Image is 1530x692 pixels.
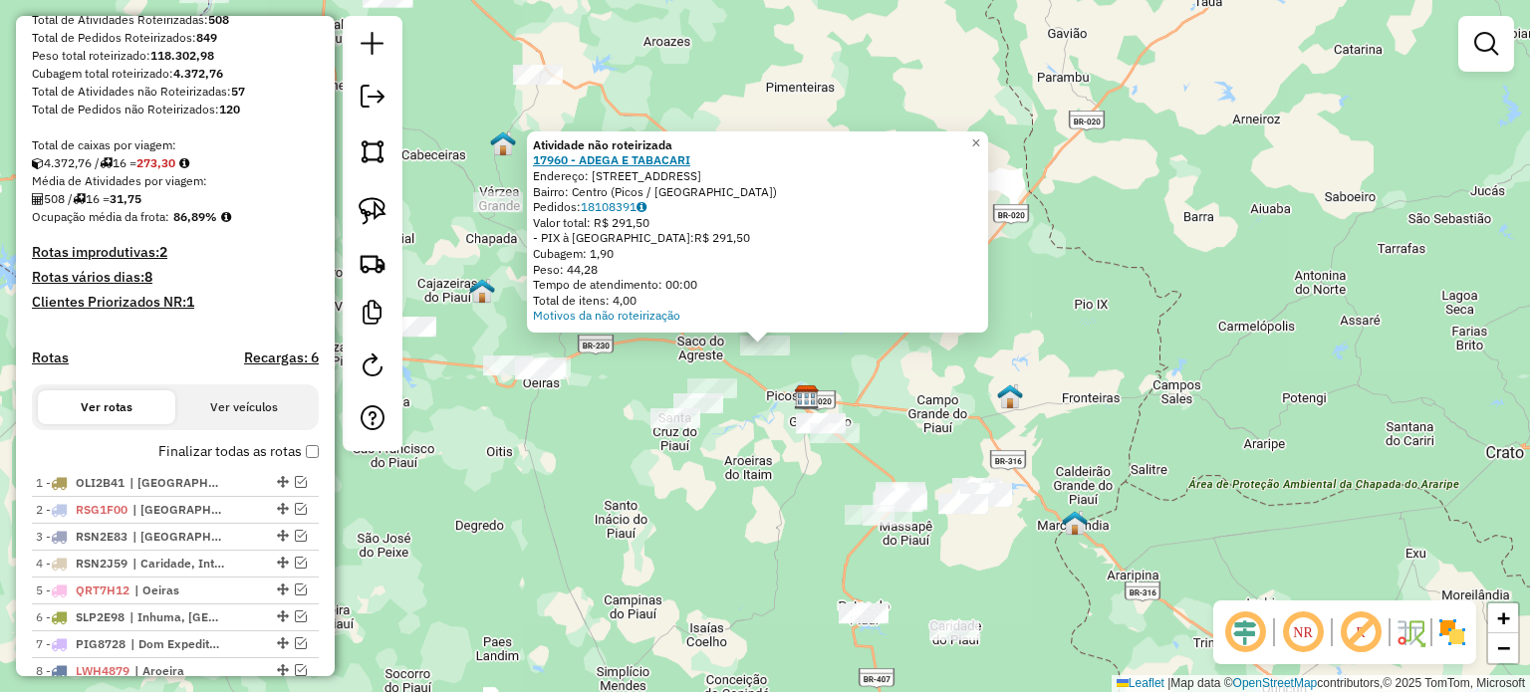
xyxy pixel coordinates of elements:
[231,84,245,99] strong: 57
[186,293,194,311] strong: 1
[490,130,516,156] img: FRANCINOPOLIS - PONTO DE APOIO
[997,383,1023,409] img: Prainha / São Julião
[1117,676,1164,690] a: Leaflet
[32,209,169,224] span: Ocupação média da frota:
[1233,676,1318,690] a: OpenStreetMap
[1395,616,1426,648] img: Fluxo de ruas
[32,11,319,29] div: Total de Atividades Roteirizadas:
[938,494,988,514] div: Atividade não roteirizada - JOSE RICARDO DE CARVALHO (BAR BELEM)
[533,262,982,278] div: Peso: 44,28
[521,357,571,377] div: Atividade não roteirizada - REI DO ESPETO
[129,474,221,492] span: Santo Antonio, Sussuapara / Bocaina
[1112,675,1530,692] div: Map data © contributors,© 2025 TomTom, Microsoft
[36,529,127,544] span: 3 -
[483,355,533,375] div: Atividade não roteirizada - JOSÉ EDENILSON DA CRUZ NASCIMENTO (SACOLAO BOA VIAGEM)
[76,529,127,544] span: RSN2E83
[876,489,925,509] div: Atividade não roteirizada - PIZZARIA REGENTE 2
[473,192,523,212] div: Atividade não roteirizada - BAR DA CARMEN
[533,199,982,215] div: Pedidos:
[277,637,289,649] em: Alterar sequência das rotas
[179,157,189,169] i: Meta Caixas/viagem: 296,00 Diferença: -22,70
[673,393,723,413] div: Atividade não roteirizada - MANGUEIRAO BAR
[36,636,126,651] span: 7 -
[32,83,319,101] div: Total de Atividades não Roteirizadas:
[277,610,289,622] em: Alterar sequência das rotas
[533,137,672,152] strong: Atividade não roteirizada
[845,505,894,525] div: Atividade não roteirizada - MERCERIA FRAN A
[132,501,224,519] span: São Julião, Vila Nova
[961,484,1011,504] div: Atividade não roteirizada - MERC PONTO CERTO
[76,663,129,678] span: LWH4879
[136,155,175,170] strong: 273,30
[1497,605,1510,630] span: +
[134,662,226,680] span: Aroeira
[295,530,307,542] em: Visualizar rota
[359,137,386,165] img: Selecionar atividades - polígono
[533,293,982,309] div: Total de itens: 4,00
[159,243,167,261] strong: 2
[132,555,224,573] span: Caridade, Interior de paulistana, Patos, Paulistana
[158,441,319,462] label: Finalizar todas as rotas
[1436,616,1468,648] img: Exibir/Ocultar setores
[533,308,680,323] a: Motivos da não roteirização
[740,336,790,355] div: Atividade não roteirizada - ADEGA E TABACARI
[38,390,175,424] button: Ver rotas
[295,637,307,649] em: Visualizar rota
[76,582,129,597] span: QRT7H12
[221,211,231,223] em: Média calculada utilizando a maior ocupação (%Peso ou %Cubagem) de cada rota da sessão. Rotas cro...
[32,29,319,47] div: Total de Pedidos Roteirizados:
[1062,510,1088,536] img: MARCOLANDIA / SIMÕES
[1488,633,1518,663] a: Zoom out
[76,502,127,517] span: RSG1F00
[295,503,307,515] em: Visualizar rota
[150,48,214,63] strong: 118.302,98
[1167,676,1170,690] span: |
[929,620,979,640] div: Atividade não roteirizada - MERCADO SaO JOSE
[359,197,386,225] img: Selecionar atividades - laço
[533,215,982,231] div: Valor total: R$ 291,50
[650,408,700,428] div: Atividade não roteirizada - CAJUEIRO BAR
[277,557,289,569] em: Alterar sequência das rotas
[32,190,319,208] div: 508 / 16 =
[32,157,44,169] i: Cubagem total roteirizado
[876,484,925,504] div: Atividade não roteirizada - MERC DO GERALDO
[1279,608,1327,656] span: Ocultar NR
[76,556,127,571] span: RSN2J59
[36,502,127,517] span: 2 -
[110,191,141,206] strong: 31,75
[76,609,125,624] span: SLP2E98
[32,349,69,366] h4: Rotas
[295,664,307,676] em: Visualizar rota
[1221,608,1269,656] span: Ocultar deslocamento
[877,486,926,506] div: Atividade não roteirizada - ODECASA
[810,423,860,443] div: Atividade não roteirizada - SUPERMERCADO ARAUJO
[513,65,563,85] div: Atividade não roteirizada - JUSCIVAN RIBEIRO DOS SANTOS (CHURR ESTRELA)
[353,346,392,390] a: Reroteirizar Sessão
[32,47,319,65] div: Peso total roteirizado:
[277,503,289,515] em: Alterar sequência das rotas
[32,244,319,261] h4: Rotas improdutivas:
[196,30,217,45] strong: 849
[219,102,240,116] strong: 120
[971,134,980,151] span: ×
[353,77,392,121] a: Exportar sessão
[36,663,129,678] span: 8 -
[952,478,1002,498] div: Atividade não roteirizada - CLUBE MANIA DO FORRO
[863,506,912,526] div: Atividade não roteirizada - BAR DA LILIANE
[353,293,392,338] a: Criar modelo
[36,582,129,597] span: 5 -
[687,378,737,398] div: Atividade não roteirizada - MERC MOURA
[32,65,319,83] div: Cubagem total roteirizado:
[533,153,690,168] a: 17960 - ADEGA E TABACARI
[32,136,319,154] div: Total de caixas por viagem:
[515,359,565,379] div: Atividade não roteirizada - MARIA DA CONCEICAO DE ARAUJO SANTOS (BOMBONIERE SANTOS)
[76,636,126,651] span: PIG8728
[295,583,307,595] em: Visualizar rota
[295,557,307,569] em: Visualizar rota
[839,603,889,623] div: Atividade não roteirizada - ADEGA 5 ESTRELAS
[32,269,319,286] h4: Rotas vários dias:
[533,246,982,262] div: Cubagem: 1,90
[359,249,386,277] img: Criar rota
[1488,603,1518,633] a: Zoom in
[877,488,926,508] div: Atividade não roteirizada - TERAPIA BAR 2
